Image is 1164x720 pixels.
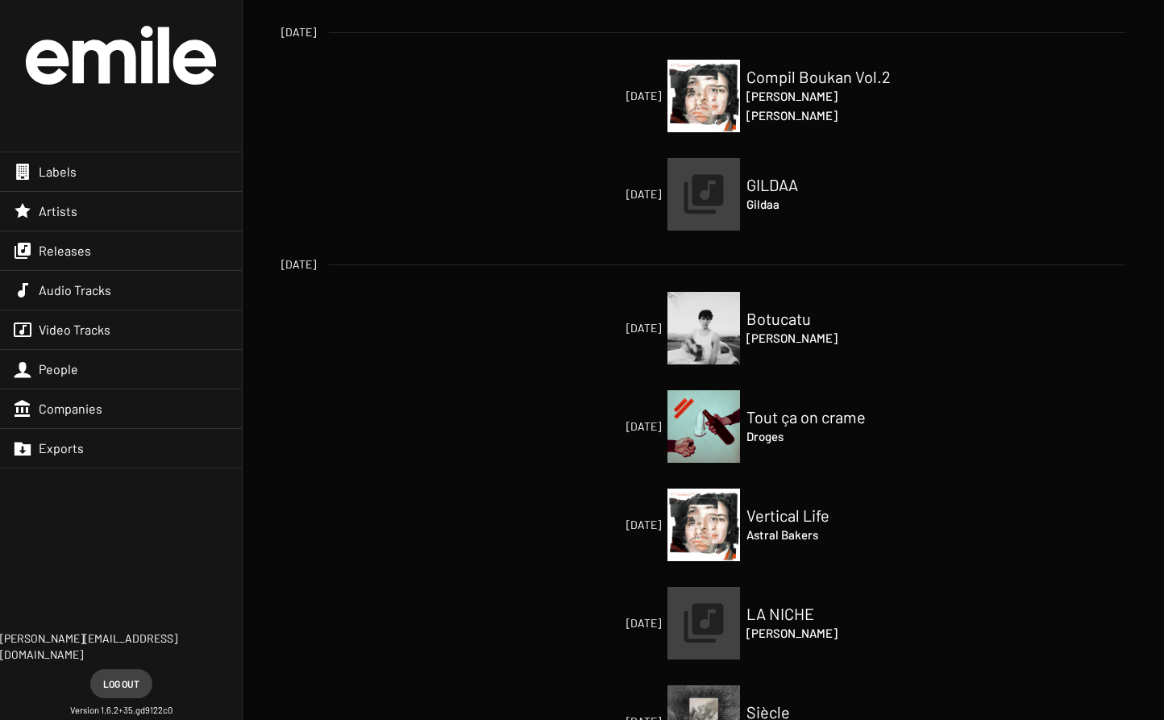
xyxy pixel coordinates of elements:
[746,604,908,623] h2: LA NICHE
[506,88,661,104] span: [DATE]
[506,320,661,336] span: [DATE]
[506,517,661,533] span: [DATE]
[39,361,78,377] span: People
[667,60,740,132] a: [DATE]Compil Boukan Vol.2[PERSON_NAME][PERSON_NAME]
[746,328,908,348] h4: [PERSON_NAME]
[39,440,84,456] span: Exports
[26,26,216,85] img: grand-official-logo.svg
[746,623,908,643] h4: [PERSON_NAME]
[667,587,740,660] img: release.png
[667,158,740,231] img: release.png
[281,24,316,40] span: [DATE]
[746,86,908,106] h4: [PERSON_NAME]
[39,203,77,219] span: Artists
[667,60,740,132] img: 20250519_ab_vl_cover.jpg
[103,669,139,698] span: Log out
[281,256,316,273] span: [DATE]
[667,292,740,364] img: botucatu-final-artwork-full-quality_0.jpg
[746,525,908,544] h4: Astral Bakers
[746,506,908,525] h2: Vertical Life
[506,186,661,202] span: [DATE]
[506,418,661,435] span: [DATE]
[746,106,908,125] h4: [PERSON_NAME]
[746,67,908,86] h2: Compil Boukan Vol.2
[90,669,152,698] button: Log out
[506,615,661,631] span: [DATE]
[746,407,908,427] h2: Tout ça on crame
[746,309,908,328] h2: Botucatu
[667,390,740,463] img: tout-ca-on-crame.png
[70,705,173,717] small: Version 1.6.2+35.gd9122c0
[39,243,91,259] span: Releases
[746,427,908,446] h4: Droges
[39,164,77,180] span: Labels
[667,489,740,561] img: 20250519_ab_vl_cover.jpg
[39,401,102,417] span: Companies
[39,322,110,338] span: Video Tracks
[667,390,740,463] a: [DATE]Tout ça on crameDroges
[667,489,740,561] a: [DATE]Vertical LifeAstral Bakers
[746,175,908,194] h2: GILDAA
[39,282,111,298] span: Audio Tracks
[667,587,740,660] a: [DATE]LA NICHE[PERSON_NAME]
[746,194,908,214] h4: Gildaa
[667,158,740,231] a: [DATE]GILDAAGildaa
[667,292,740,364] a: [DATE]Botucatu[PERSON_NAME]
